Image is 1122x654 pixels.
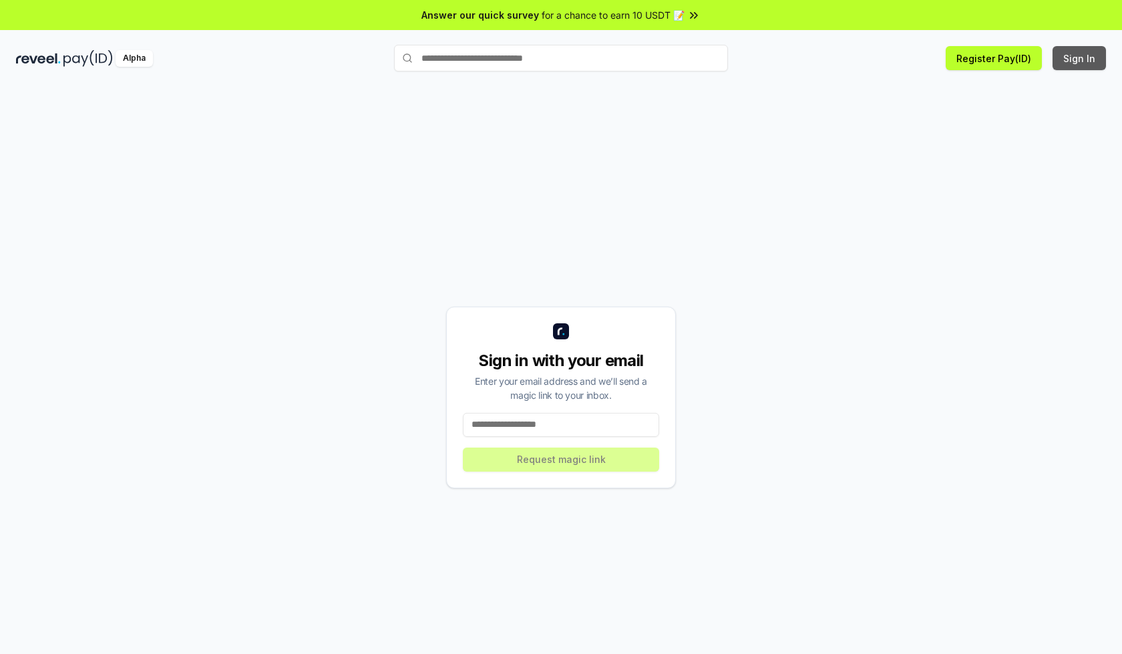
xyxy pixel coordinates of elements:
img: pay_id [63,50,113,67]
span: for a chance to earn 10 USDT 📝 [542,8,685,22]
img: reveel_dark [16,50,61,67]
button: Sign In [1053,46,1106,70]
span: Answer our quick survey [421,8,539,22]
div: Alpha [116,50,153,67]
div: Enter your email address and we’ll send a magic link to your inbox. [463,374,659,402]
img: logo_small [553,323,569,339]
button: Register Pay(ID) [946,46,1042,70]
div: Sign in with your email [463,350,659,371]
